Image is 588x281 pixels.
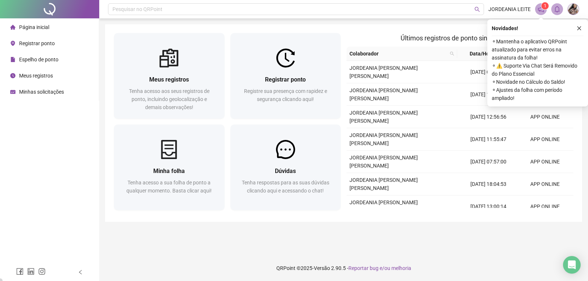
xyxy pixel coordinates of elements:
[460,195,517,218] td: [DATE] 13:00:14
[460,83,517,106] td: [DATE] 18:05:12
[10,73,15,78] span: clock-circle
[541,2,549,10] sup: 1
[10,57,15,62] span: file
[230,33,341,119] a: Registrar pontoRegistre sua presença com rapidez e segurança clicando aqui!
[349,155,418,169] span: JORDEANIA [PERSON_NAME] [PERSON_NAME]
[349,110,418,124] span: JORDEANIA [PERSON_NAME] [PERSON_NAME]
[99,255,588,281] footer: QRPoint © 2025 - 2.90.5 -
[554,6,560,12] span: bell
[230,125,341,210] a: DúvidasTenha respostas para as suas dúvidas clicando aqui e acessando o chat!
[27,268,35,275] span: linkedin
[19,57,58,62] span: Espelho de ponto
[10,41,15,46] span: environment
[349,87,418,101] span: JORDEANIA [PERSON_NAME] [PERSON_NAME]
[517,173,573,195] td: APP ONLINE
[460,128,517,151] td: [DATE] 11:55:47
[244,88,327,102] span: Registre sua presença com rapidez e segurança clicando aqui!
[10,25,15,30] span: home
[19,24,49,30] span: Página inicial
[474,7,480,12] span: search
[488,5,531,13] span: JORDEANIA LEITE
[349,177,418,191] span: JORDEANIA [PERSON_NAME] [PERSON_NAME]
[349,199,418,213] span: JORDEANIA [PERSON_NAME] [PERSON_NAME]
[38,268,46,275] span: instagram
[492,78,584,86] span: ⚬ Novidade no Cálculo do Saldo!
[577,26,582,31] span: close
[538,6,544,12] span: notification
[457,47,513,61] th: Data/Hora
[568,4,579,15] img: 11471
[114,33,225,119] a: Meus registrosTenha acesso aos seus registros de ponto, incluindo geolocalização e demais observa...
[544,3,546,8] span: 1
[129,88,209,110] span: Tenha acesso aos seus registros de ponto, incluindo geolocalização e demais observações!
[492,24,518,32] span: Novidades !
[401,34,519,42] span: Últimos registros de ponto sincronizados
[460,173,517,195] td: [DATE] 18:04:53
[448,48,456,59] span: search
[517,128,573,151] td: APP ONLINE
[492,62,584,78] span: ⚬ ⚠️ Suporte Via Chat Será Removido do Plano Essencial
[450,51,454,56] span: search
[349,65,418,79] span: JORDEANIA [PERSON_NAME] [PERSON_NAME]
[460,106,517,128] td: [DATE] 12:56:56
[460,151,517,173] td: [DATE] 07:57:00
[517,195,573,218] td: APP ONLINE
[348,265,411,271] span: Reportar bug e/ou melhoria
[19,89,64,95] span: Minhas solicitações
[242,180,329,194] span: Tenha respostas para as suas dúvidas clicando aqui e acessando o chat!
[492,37,584,62] span: ⚬ Mantenha o aplicativo QRPoint atualizado para evitar erros na assinatura da folha!
[563,256,581,274] div: Open Intercom Messenger
[19,40,55,46] span: Registrar ponto
[149,76,189,83] span: Meus registros
[16,268,24,275] span: facebook
[314,265,330,271] span: Versão
[517,106,573,128] td: APP ONLINE
[349,132,418,146] span: JORDEANIA [PERSON_NAME] [PERSON_NAME]
[275,167,296,174] span: Dúvidas
[460,50,504,58] span: Data/Hora
[460,61,517,83] td: [DATE] 08:01:46
[19,73,53,79] span: Meus registros
[126,180,212,194] span: Tenha acesso a sua folha de ponto a qualquer momento. Basta clicar aqui!
[492,86,584,102] span: ⚬ Ajustes da folha com período ampliado!
[517,151,573,173] td: APP ONLINE
[349,50,447,58] span: Colaborador
[265,76,306,83] span: Registrar ponto
[153,167,185,174] span: Minha folha
[78,270,83,275] span: left
[114,125,225,210] a: Minha folhaTenha acesso a sua folha de ponto a qualquer momento. Basta clicar aqui!
[10,89,15,94] span: schedule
